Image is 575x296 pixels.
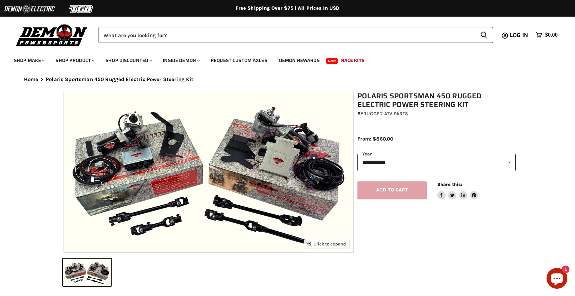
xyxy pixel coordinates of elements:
div: by [357,110,516,118]
inbox-online-store-chat: Shopify online store chat [544,268,569,290]
select: year [357,154,516,171]
ul: Main menu [9,51,556,68]
button: Click to expand [304,239,349,249]
img: Demon Electric Logo 2 [3,2,56,16]
a: Race Kits [336,53,370,68]
span: $0.00 [545,32,558,38]
img: IMAGE [64,92,353,252]
a: Shop Discounted [100,53,156,68]
span: Polaris Sportsman 450 Rugged Electric Power Steering Kit [46,77,193,82]
a: $0.00 [532,30,561,40]
a: Demon Rewards [274,53,325,68]
a: Inside Demon [158,53,204,68]
div: Free Shipping Over $75 | All Prices In USD [10,5,565,11]
a: Rugged ATV Parts [363,111,408,117]
h1: Polaris Sportsman 450 Rugged Electric Power Steering Kit [357,92,516,109]
a: Home [24,77,39,82]
span: From: $860.00 [357,136,393,142]
span: Share this: [437,182,462,187]
a: Request Custom Axles [205,53,272,68]
button: IMAGE thumbnail [63,259,111,286]
span: Click to expand [307,241,346,246]
span: New! [326,58,338,64]
aside: Share this: [437,181,479,200]
span: Log in [510,31,528,39]
a: Log in [507,32,532,38]
button: Search [475,27,493,43]
input: Search [99,27,475,43]
a: Shop Make [9,53,49,68]
img: Demon Powersports [14,23,90,47]
nav: Breadcrumbs [10,77,565,82]
form: Product [99,27,493,43]
a: Shop Product [50,53,99,68]
img: TGB Logo 2 [56,2,108,16]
